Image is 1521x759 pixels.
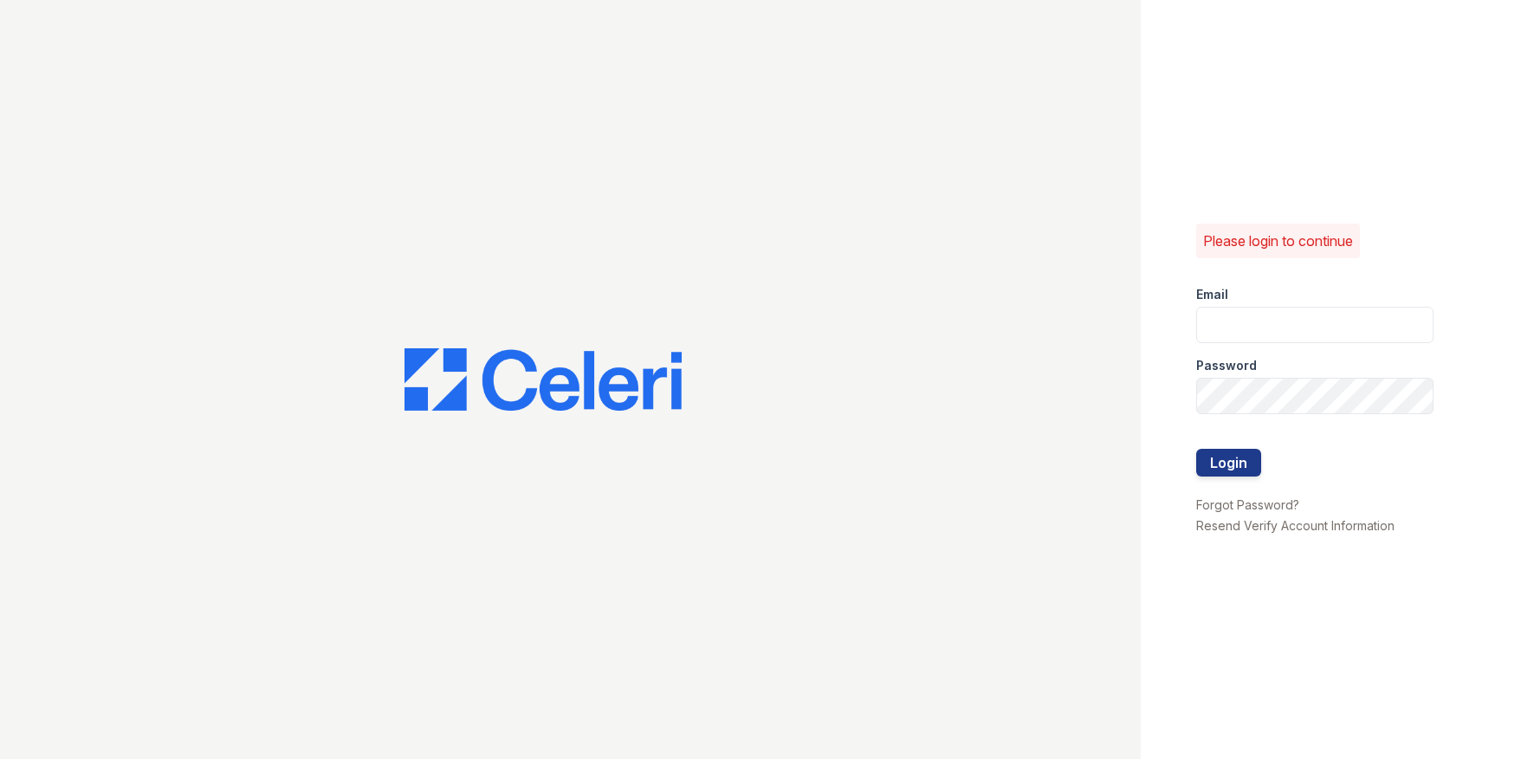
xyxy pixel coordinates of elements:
button: Login [1196,449,1261,477]
img: CE_Logo_Blue-a8612792a0a2168367f1c8372b55b34899dd931a85d93a1a3d3e32e68fde9ad4.png [405,348,682,411]
a: Forgot Password? [1196,497,1299,512]
a: Resend Verify Account Information [1196,518,1395,533]
p: Please login to continue [1203,230,1353,251]
label: Email [1196,286,1228,303]
label: Password [1196,357,1257,374]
